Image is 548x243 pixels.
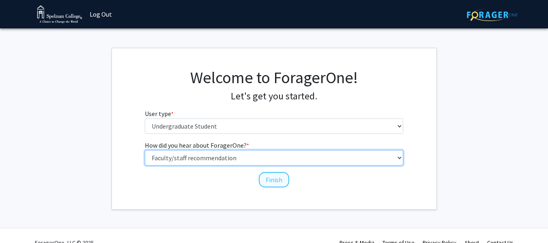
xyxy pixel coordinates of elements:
[259,172,289,187] button: Finish
[145,90,403,102] h4: Let's get you started.
[37,5,83,24] img: Spelman College Logo
[145,140,249,150] label: How did you hear about ForagerOne?
[467,9,518,21] img: ForagerOne Logo
[6,206,34,237] iframe: Chat
[145,68,403,87] h1: Welcome to ForagerOne!
[145,109,174,118] label: User type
